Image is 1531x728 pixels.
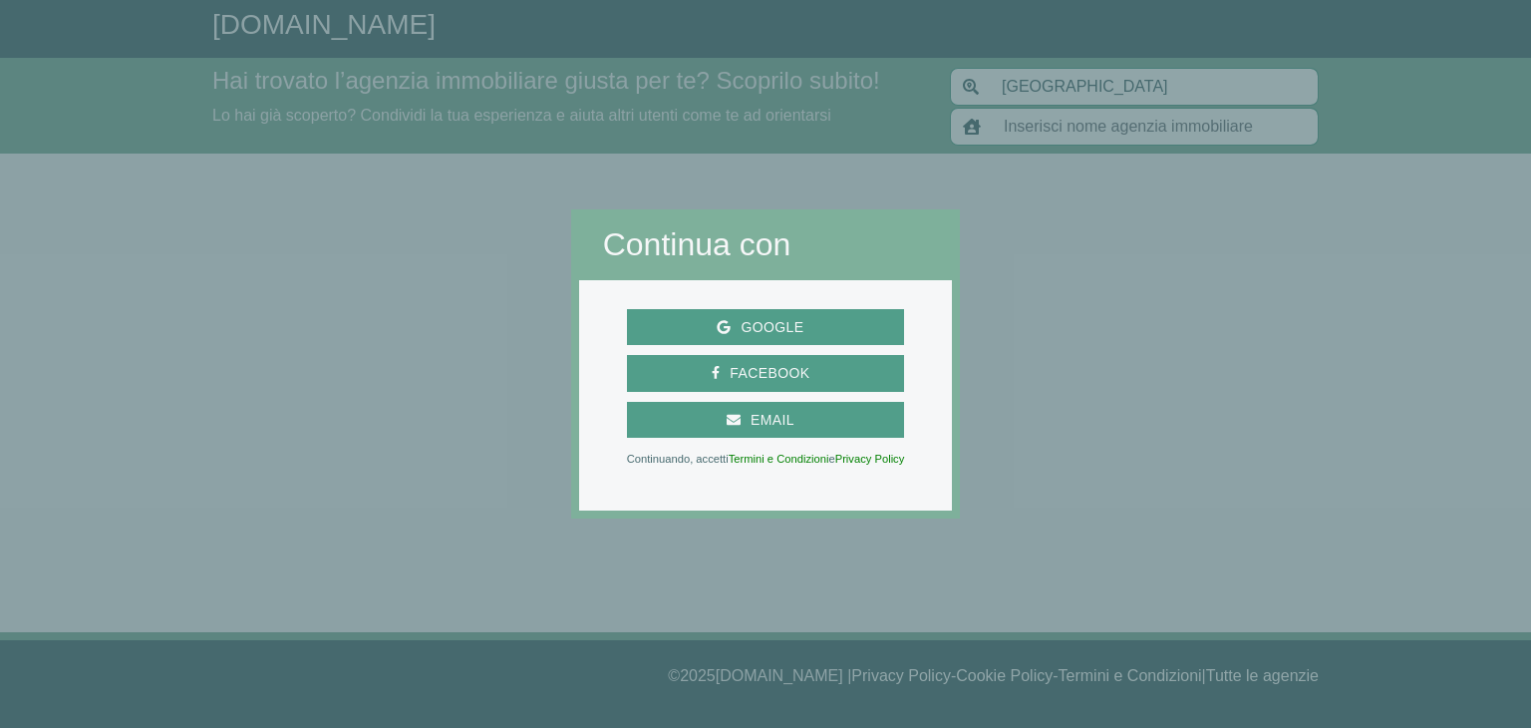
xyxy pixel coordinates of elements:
button: Facebook [627,355,905,392]
button: Email [627,402,905,439]
span: Email [741,408,804,433]
h2: Continua con [603,225,929,263]
span: Google [731,315,813,340]
span: Facebook [720,361,819,386]
p: Continuando, accetti e [627,454,905,464]
a: Privacy Policy [835,453,905,465]
button: Google [627,309,905,346]
a: Termini e Condizioni [729,453,829,465]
